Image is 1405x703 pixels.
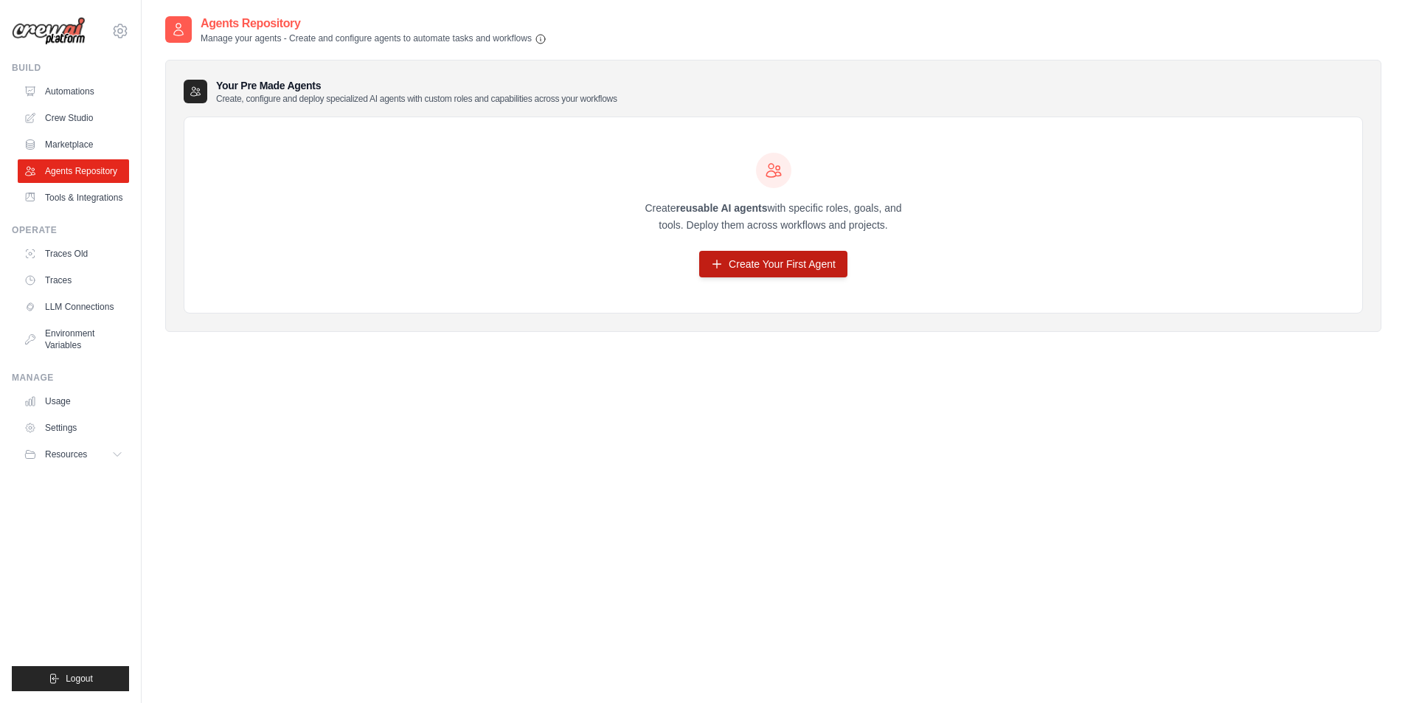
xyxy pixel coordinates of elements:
[18,389,129,413] a: Usage
[201,15,547,32] h2: Agents Repository
[18,80,129,103] a: Automations
[18,106,129,130] a: Crew Studio
[18,416,129,440] a: Settings
[18,186,129,209] a: Tools & Integrations
[12,224,129,236] div: Operate
[201,32,547,45] p: Manage your agents - Create and configure agents to automate tasks and workflows
[18,295,129,319] a: LLM Connections
[45,449,87,460] span: Resources
[18,443,129,466] button: Resources
[676,202,767,214] strong: reusable AI agents
[12,17,86,46] img: Logo
[18,322,129,357] a: Environment Variables
[699,251,847,277] a: Create Your First Agent
[18,269,129,292] a: Traces
[216,78,617,105] h3: Your Pre Made Agents
[632,200,915,234] p: Create with specific roles, goals, and tools. Deploy them across workflows and projects.
[12,62,129,74] div: Build
[18,133,129,156] a: Marketplace
[18,242,129,266] a: Traces Old
[66,673,93,685] span: Logout
[216,93,617,105] p: Create, configure and deploy specialized AI agents with custom roles and capabilities across your...
[12,666,129,691] button: Logout
[12,372,129,384] div: Manage
[18,159,129,183] a: Agents Repository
